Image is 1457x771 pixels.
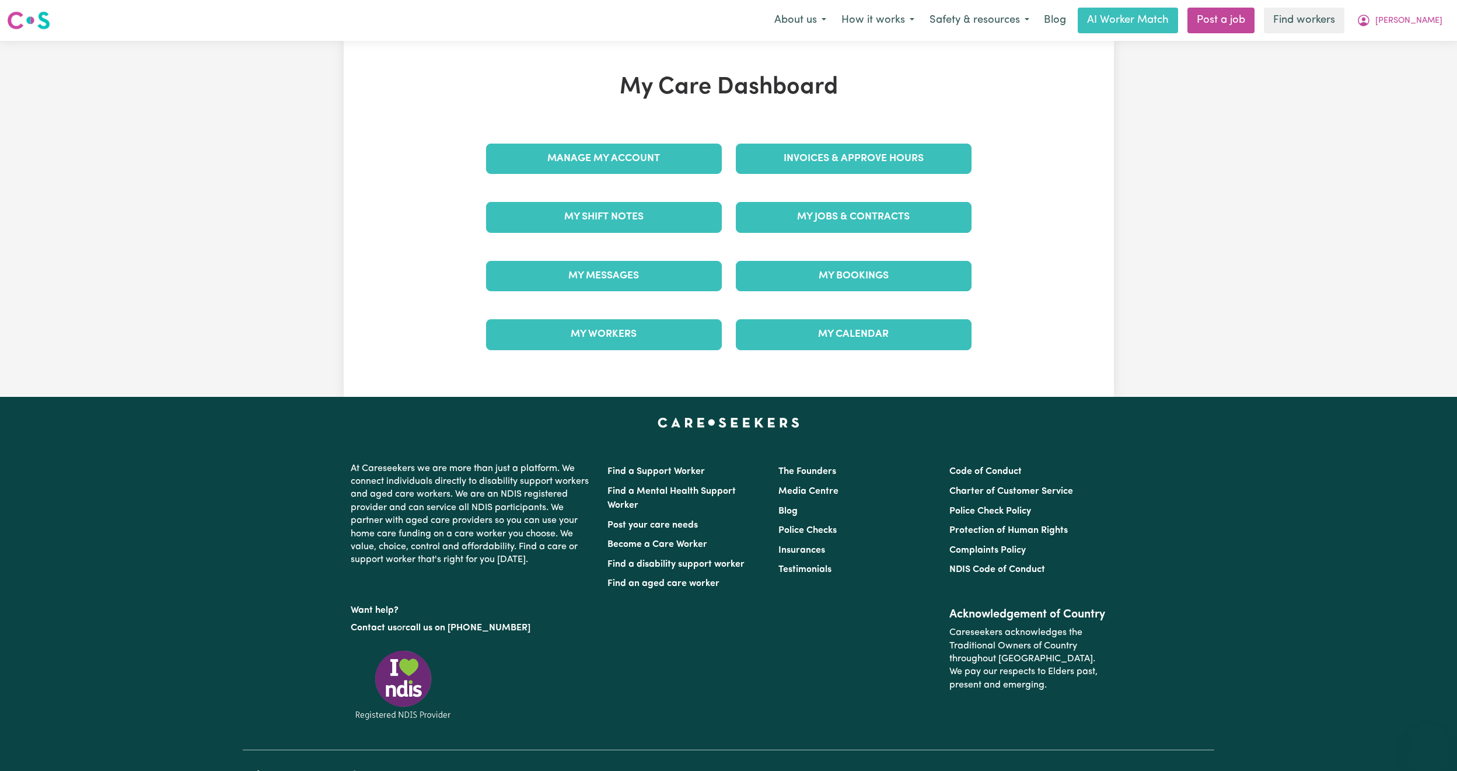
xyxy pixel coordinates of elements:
a: The Founders [778,467,836,476]
a: Code of Conduct [949,467,1022,476]
img: Registered NDIS provider [351,648,456,721]
button: Safety & resources [922,8,1037,33]
span: [PERSON_NAME] [1375,15,1442,27]
a: Manage My Account [486,144,722,174]
a: Blog [778,507,798,516]
a: My Bookings [736,261,972,291]
button: About us [767,8,834,33]
a: My Calendar [736,319,972,350]
a: Charter of Customer Service [949,487,1073,496]
a: Protection of Human Rights [949,526,1068,535]
h1: My Care Dashboard [479,74,979,102]
a: Police Checks [778,526,837,535]
a: Media Centre [778,487,838,496]
p: At Careseekers we are more than just a platform. We connect individuals directly to disability su... [351,458,593,571]
a: call us on [PHONE_NUMBER] [406,623,530,633]
a: Invoices & Approve Hours [736,144,972,174]
p: Want help? [351,599,593,617]
a: My Messages [486,261,722,291]
button: How it works [834,8,922,33]
p: Careseekers acknowledges the Traditional Owners of Country throughout [GEOGRAPHIC_DATA]. We pay o... [949,622,1106,696]
a: Find workers [1264,8,1344,33]
p: or [351,617,593,639]
a: Testimonials [778,565,831,574]
a: Post your care needs [607,521,698,530]
a: My Shift Notes [486,202,722,232]
a: Insurances [778,546,825,555]
a: Find a Mental Health Support Worker [607,487,736,510]
a: Careseekers home page [658,418,799,427]
a: Complaints Policy [949,546,1026,555]
h2: Acknowledgement of Country [949,608,1106,622]
a: Find a disability support worker [607,560,745,569]
a: Find a Support Worker [607,467,705,476]
a: Police Check Policy [949,507,1031,516]
a: Blog [1037,8,1073,33]
a: My Jobs & Contracts [736,202,972,232]
a: Post a job [1187,8,1255,33]
a: AI Worker Match [1078,8,1178,33]
a: My Workers [486,319,722,350]
a: Careseekers logo [7,7,50,34]
a: Find an aged care worker [607,579,719,588]
a: Become a Care Worker [607,540,707,549]
a: Contact us [351,623,397,633]
iframe: Button to launch messaging window, conversation in progress [1410,724,1448,762]
button: My Account [1349,8,1450,33]
a: NDIS Code of Conduct [949,565,1045,574]
img: Careseekers logo [7,10,50,31]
